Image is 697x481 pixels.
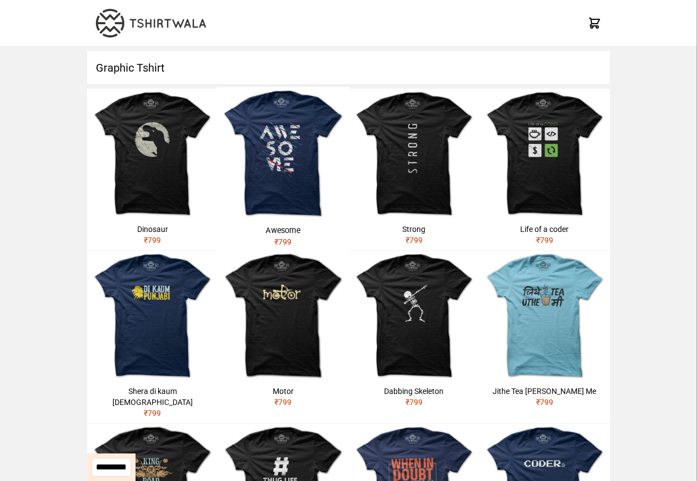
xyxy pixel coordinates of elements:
[222,386,344,397] div: Motor
[221,225,345,236] div: Awesome
[406,236,423,245] span: ₹ 799
[144,409,161,418] span: ₹ 799
[217,87,350,220] img: awesome.jpg
[87,89,218,250] a: Dinosaur₹799
[96,9,206,37] img: TW-LOGO-400-104.png
[87,89,218,219] img: dinosaur.jpg
[479,251,610,412] a: Jithe Tea [PERSON_NAME] Me₹799
[91,224,213,235] div: Dinosaur
[218,251,348,381] img: motor.jpg
[536,236,553,245] span: ₹ 799
[274,398,291,407] span: ₹ 799
[353,224,475,235] div: Strong
[87,251,218,381] img: shera-di-kaum-punjabi-1.jpg
[349,89,479,219] img: strong.jpg
[91,386,213,408] div: Shera di kaum [DEMOGRAPHIC_DATA]
[406,398,423,407] span: ₹ 799
[349,251,479,381] img: skeleton-dabbing.jpg
[536,398,553,407] span: ₹ 799
[349,89,479,250] a: Strong₹799
[87,51,610,84] h1: Graphic Tshirt
[479,89,610,250] a: Life of a coder₹799
[353,386,475,397] div: Dabbing Skeleton
[349,251,479,412] a: Dabbing Skeleton₹799
[87,251,218,423] a: Shera di kaum [DEMOGRAPHIC_DATA]₹799
[144,236,161,245] span: ₹ 799
[479,251,610,381] img: jithe-tea-uthe-me.jpg
[217,87,350,252] a: Awesome₹799
[218,251,348,412] a: Motor₹799
[484,386,606,397] div: Jithe Tea [PERSON_NAME] Me
[479,89,610,219] img: life-of-a-coder.jpg
[274,237,292,246] span: ₹ 799
[484,224,606,235] div: Life of a coder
